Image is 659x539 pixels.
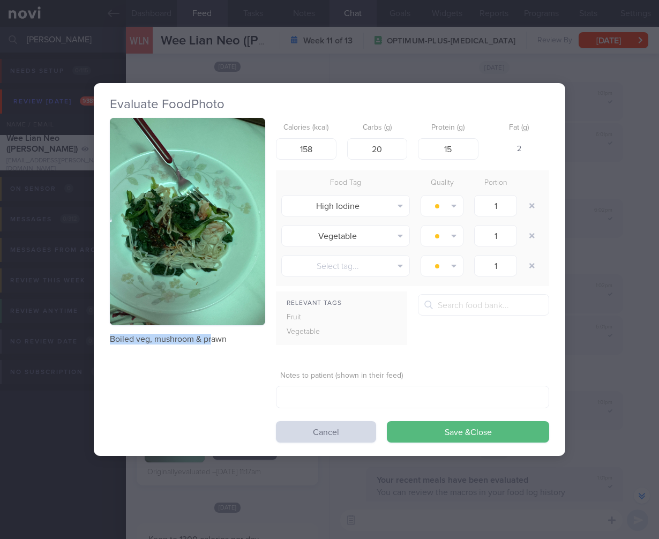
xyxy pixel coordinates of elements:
input: 1.0 [474,255,517,276]
label: Notes to patient (shown in their feed) [280,371,545,381]
label: Carbs (g) [351,123,403,133]
label: Fat (g) [493,123,545,133]
h2: Evaluate Food Photo [110,96,549,113]
input: 33 [347,138,408,160]
input: 1.0 [474,225,517,246]
div: Portion [469,176,522,191]
div: Relevant Tags [276,297,407,310]
input: 250 [276,138,336,160]
button: Vegetable [281,225,410,246]
label: Protein (g) [422,123,474,133]
input: 9 [418,138,478,160]
label: Calories (kcal) [280,123,332,133]
div: Fruit [276,310,345,325]
p: Boiled veg, mushroom & prawn [110,334,265,345]
button: Select tag... [281,255,410,276]
img: Boiled veg, mushroom & prawn [110,118,265,325]
div: Food Tag [276,176,415,191]
button: Save &Close [387,421,549,443]
input: 1.0 [474,195,517,216]
button: Cancel [276,421,376,443]
div: Vegetable [276,325,345,340]
input: Search food bank... [418,294,549,316]
div: 2 [489,138,550,161]
button: High Iodine [281,195,410,216]
div: Quality [415,176,469,191]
